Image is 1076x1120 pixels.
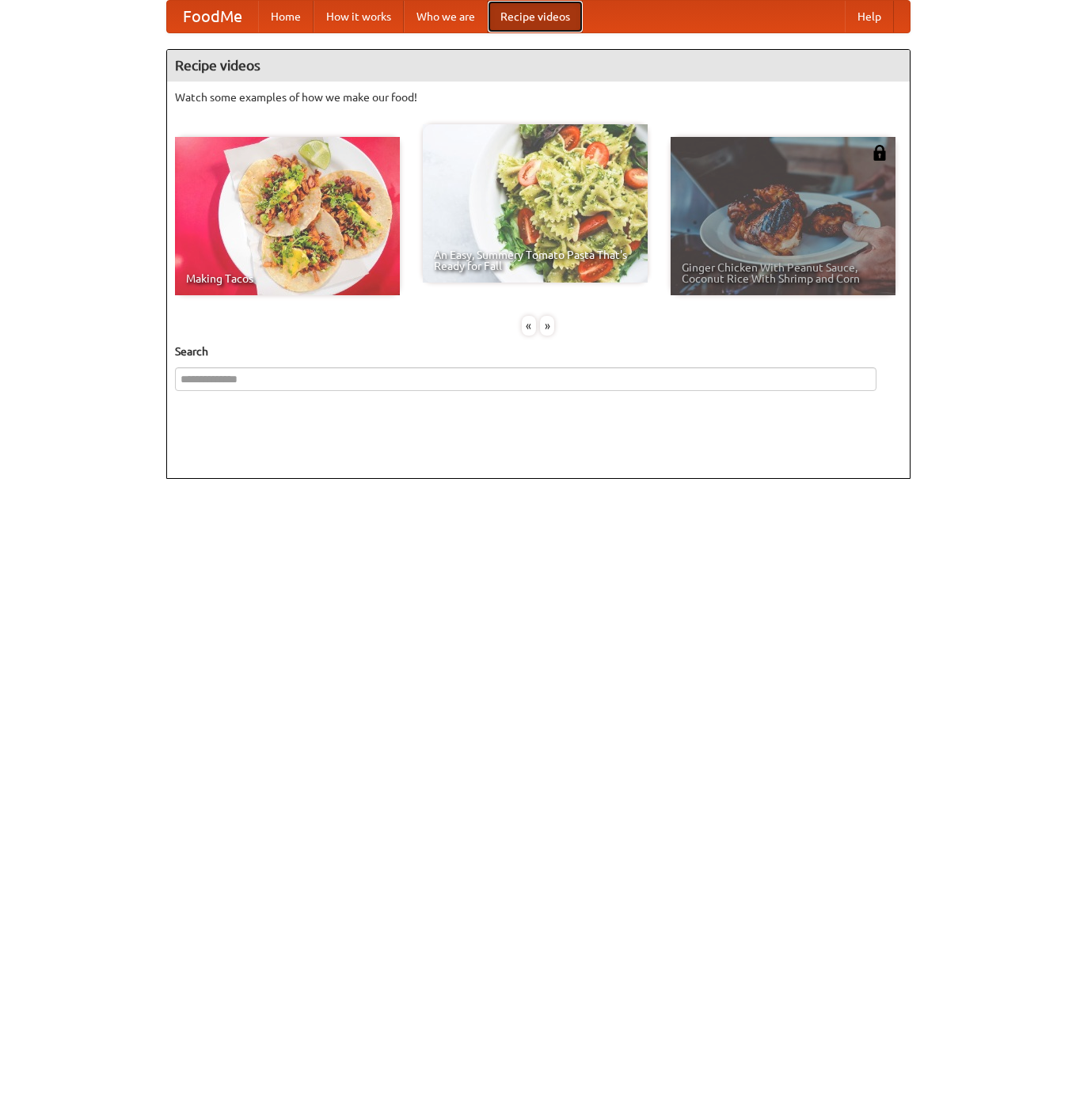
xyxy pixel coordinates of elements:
div: « [522,316,536,336]
a: Recipe videos [488,1,583,32]
img: 483408.png [872,145,888,161]
h5: Search [175,344,902,359]
span: Making Tacos [186,273,389,284]
a: Home [258,1,314,32]
a: Making Tacos [175,137,400,295]
h4: Recipe videos [167,50,910,82]
span: An Easy, Summery Tomato Pasta That's Ready for Fall [434,249,637,271]
a: FoodMe [167,1,258,32]
p: Watch some examples of how we make our food! [175,89,902,105]
a: Who we are [404,1,488,32]
div: » [540,316,554,336]
a: An Easy, Summery Tomato Pasta That's Ready for Fall [423,124,648,283]
a: How it works [314,1,404,32]
a: Help [845,1,894,32]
